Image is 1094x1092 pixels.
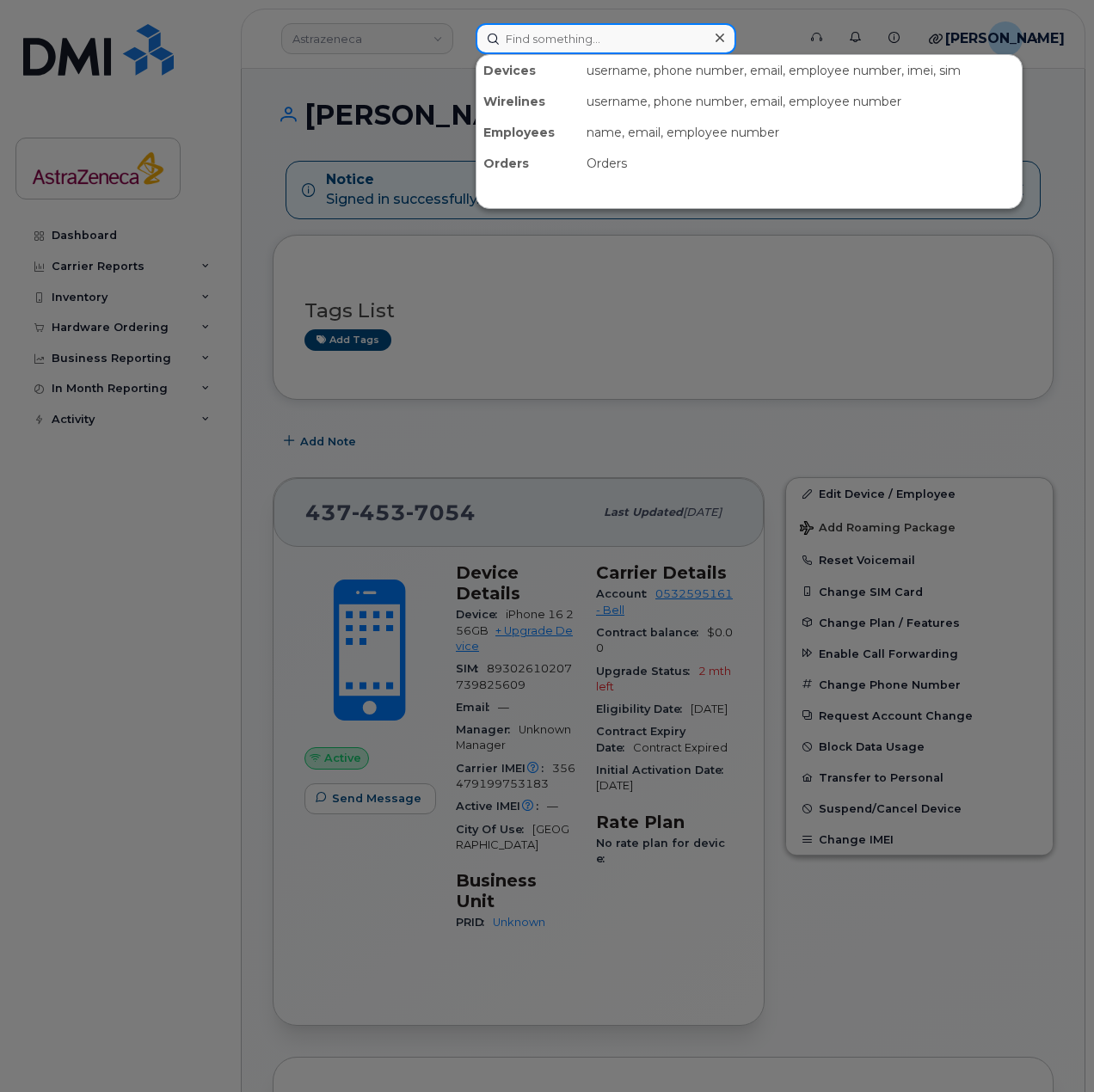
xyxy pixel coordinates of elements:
[476,55,580,86] div: Devices
[580,148,1022,179] div: Orders
[476,117,580,148] div: Employees
[476,148,580,179] div: Orders
[580,86,1022,117] div: username, phone number, email, employee number
[580,55,1022,86] div: username, phone number, email, employee number, imei, sim
[476,86,580,117] div: Wirelines
[580,117,1022,148] div: name, email, employee number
